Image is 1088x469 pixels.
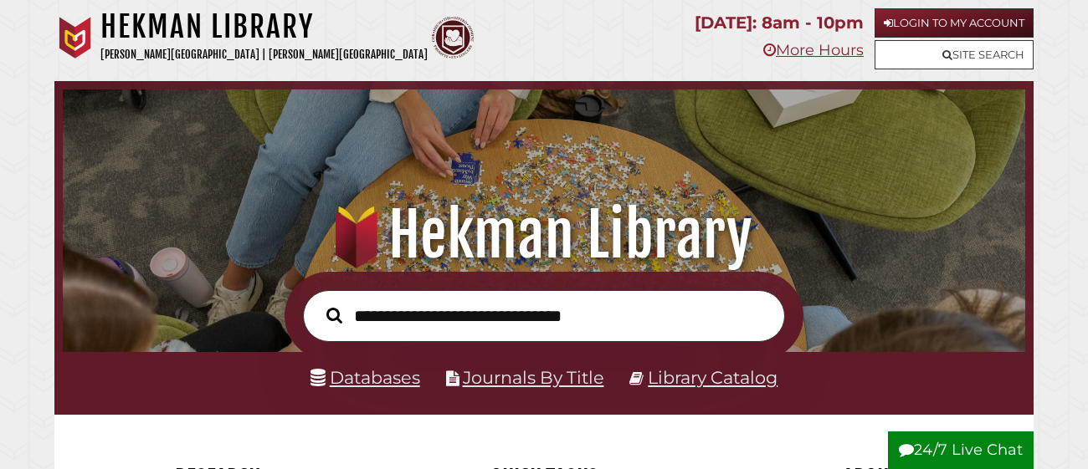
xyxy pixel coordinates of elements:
a: More Hours [763,41,864,59]
img: Calvin Theological Seminary [432,17,474,59]
a: Library Catalog [648,367,778,388]
a: Login to My Account [875,8,1034,38]
a: Journals By Title [463,367,604,388]
img: Calvin University [54,17,96,59]
i: Search [326,307,342,324]
button: Search [318,303,351,328]
p: [PERSON_NAME][GEOGRAPHIC_DATA] | [PERSON_NAME][GEOGRAPHIC_DATA] [100,45,428,64]
a: Site Search [875,40,1034,69]
p: [DATE]: 8am - 10pm [695,8,864,38]
h1: Hekman Library [80,198,1009,272]
h1: Hekman Library [100,8,428,45]
a: Databases [310,367,420,388]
